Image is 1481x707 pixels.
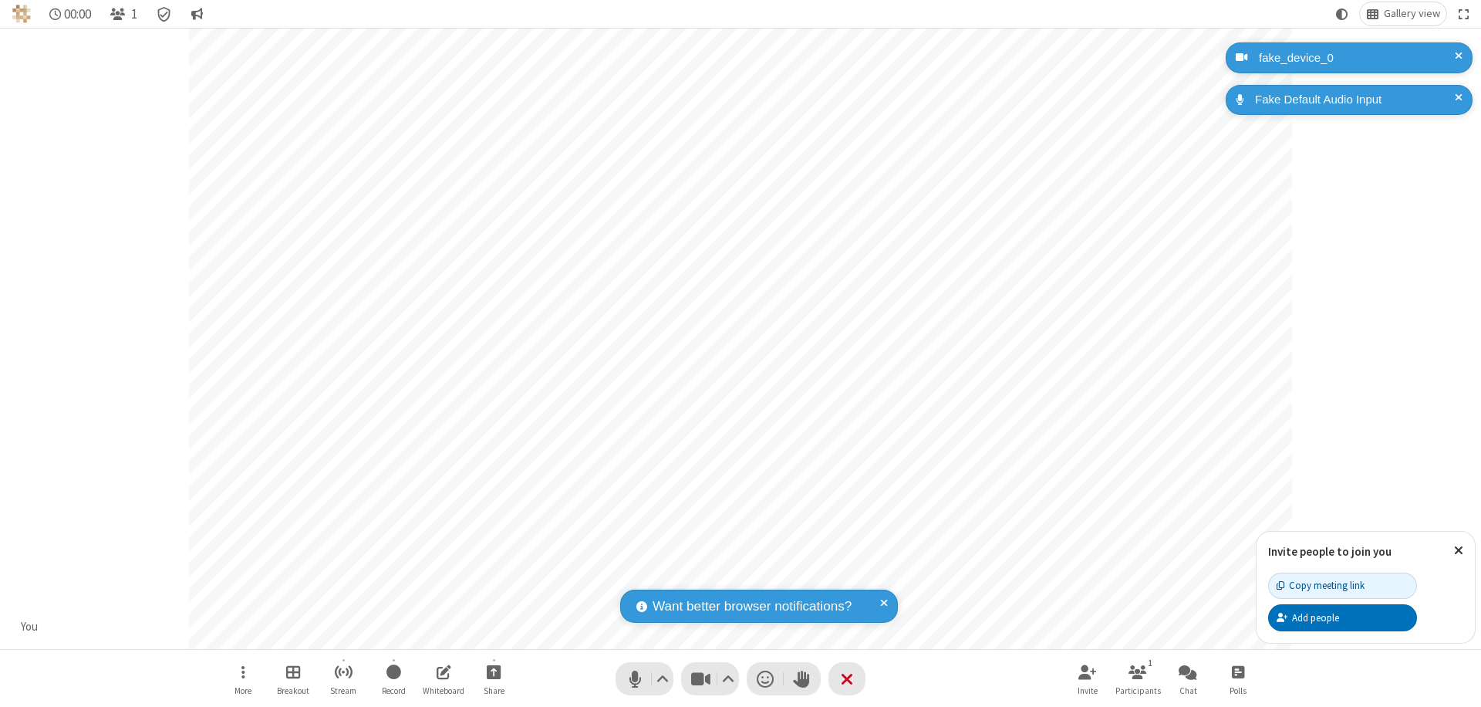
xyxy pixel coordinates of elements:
[1230,686,1247,695] span: Polls
[653,597,852,617] span: Want better browser notifications?
[1179,686,1197,695] span: Chat
[1360,2,1446,25] button: Change layout
[828,662,865,695] button: End or leave meeting
[103,2,143,25] button: Open participant list
[131,7,137,22] span: 1
[1115,686,1161,695] span: Participants
[1215,657,1261,701] button: Open poll
[15,618,44,636] div: You
[43,2,98,25] div: Timer
[471,657,517,701] button: Start sharing
[330,686,356,695] span: Stream
[270,657,316,701] button: Manage Breakout Rooms
[370,657,417,701] button: Start recording
[1442,532,1475,570] button: Close popover
[1452,2,1476,25] button: Fullscreen
[420,657,467,701] button: Open shared whiteboard
[681,662,739,695] button: Stop video (⌘+Shift+V)
[1268,604,1417,631] button: Add people
[1250,91,1461,109] div: Fake Default Audio Input
[12,5,31,23] img: QA Selenium DO NOT DELETE OR CHANGE
[1384,8,1440,20] span: Gallery view
[484,686,504,695] span: Share
[1064,657,1111,701] button: Invite participants (⌘+Shift+I)
[616,662,673,695] button: Mute (⌘+Shift+A)
[184,2,209,25] button: Conversation
[382,686,406,695] span: Record
[1277,578,1365,593] div: Copy meeting link
[1115,657,1161,701] button: Open participant list
[234,686,251,695] span: More
[150,2,179,25] div: Meeting details Encryption enabled
[320,657,366,701] button: Start streaming
[747,662,784,695] button: Send a reaction
[653,662,673,695] button: Audio settings
[1268,573,1417,599] button: Copy meeting link
[784,662,821,695] button: Raise hand
[220,657,266,701] button: Open menu
[718,662,739,695] button: Video setting
[1330,2,1354,25] button: Using system theme
[1078,686,1098,695] span: Invite
[277,686,309,695] span: Breakout
[1165,657,1211,701] button: Open chat
[1253,49,1461,67] div: fake_device_0
[1144,656,1157,670] div: 1
[1268,544,1392,559] label: Invite people to join you
[423,686,464,695] span: Whiteboard
[64,7,91,22] span: 00:00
